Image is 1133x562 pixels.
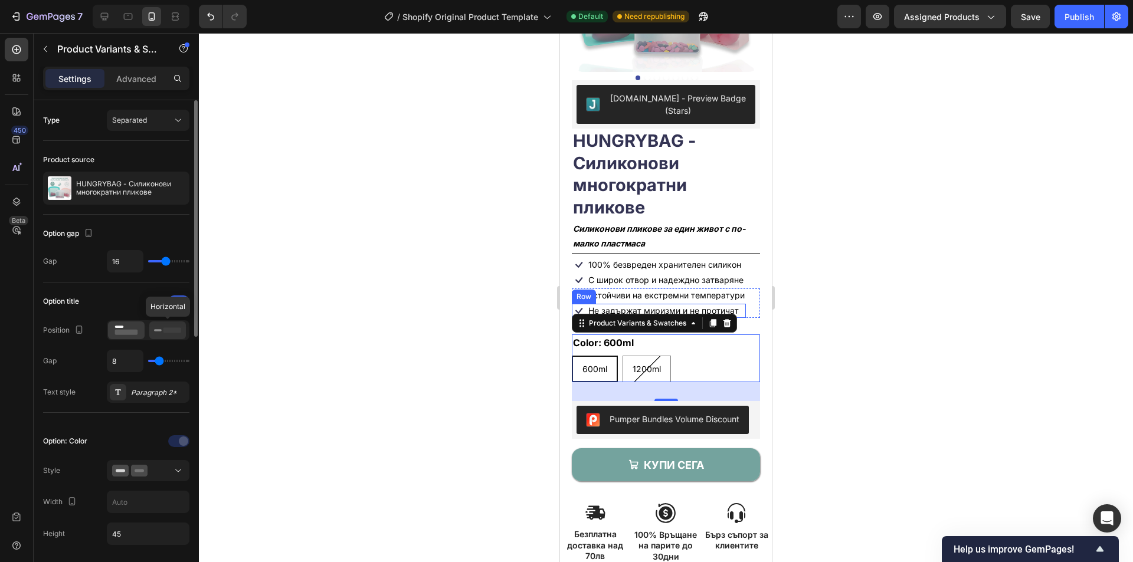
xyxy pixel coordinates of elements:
[107,110,189,131] button: Separated
[1011,5,1050,28] button: Save
[954,544,1093,555] span: Help us improve GemPages!
[43,387,76,397] div: Text style
[9,216,28,225] div: Beta
[107,251,143,272] input: Auto
[402,11,538,23] span: Shopify Original Product Template
[107,491,189,512] input: Auto
[397,11,400,23] span: /
[43,296,79,307] div: Option title
[1021,12,1040,22] span: Save
[1055,5,1104,28] button: Publish
[43,528,65,539] div: Height
[954,542,1107,556] button: Show survey - Help us improve GemPages!
[43,356,57,366] div: Gap
[43,226,96,242] div: Option gap
[43,465,60,476] div: Style
[560,33,772,562] iframe: Design area
[894,5,1006,28] button: Assigned Products
[107,523,189,544] input: Auto
[43,494,79,510] div: Width
[112,116,147,124] span: Separated
[48,176,71,200] img: product feature img
[11,126,28,135] div: 450
[43,256,57,267] div: Gap
[904,11,980,23] span: Assigned Products
[578,11,603,22] span: Default
[77,9,83,24] p: 7
[57,42,158,56] p: Product Variants & Swatches
[107,350,143,372] input: Auto
[58,73,91,85] p: Settings
[5,5,88,28] button: 7
[43,115,60,126] div: Type
[116,73,156,85] p: Advanced
[199,5,247,28] div: Undo/Redo
[1093,504,1121,533] div: Open Intercom Messenger
[1065,11,1094,23] div: Publish
[624,11,685,22] span: Need republishing
[43,436,87,446] div: Option: Color
[131,387,186,398] div: Paragraph 2*
[76,180,185,196] p: HUNGRYBAG - Силиконови многократни пликове
[43,155,94,165] div: Product source
[43,323,86,338] div: Position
